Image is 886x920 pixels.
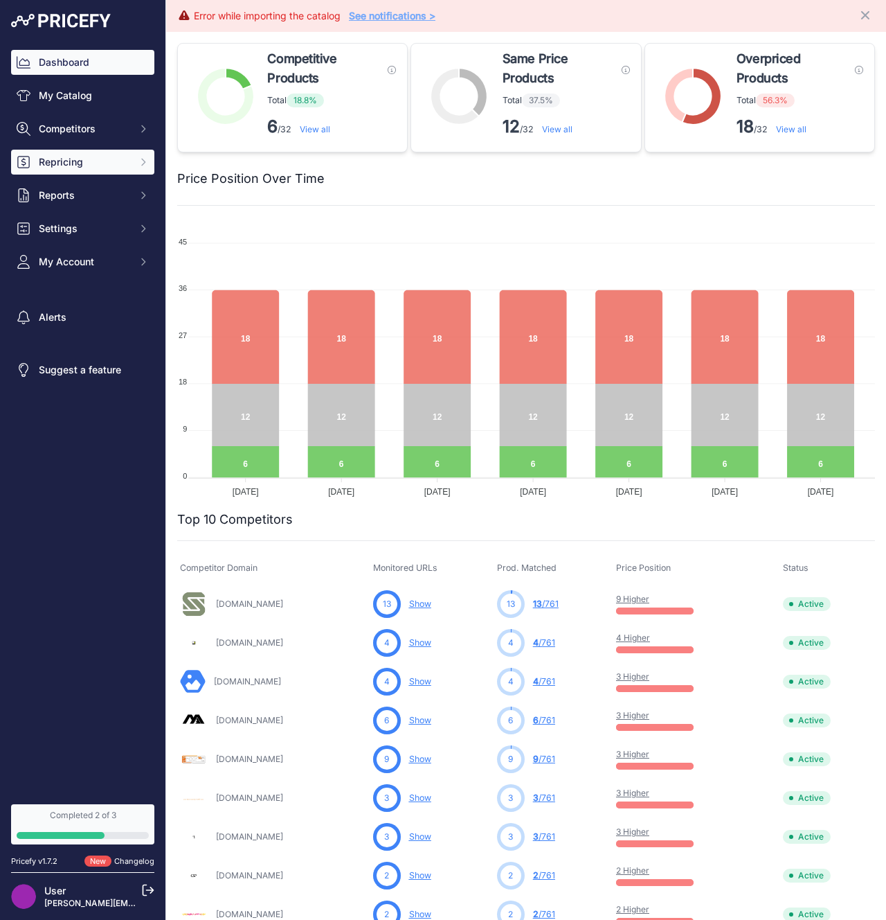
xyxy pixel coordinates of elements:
span: 4 [533,676,539,687]
a: 2 Higher [616,865,649,876]
strong: 12 [503,116,520,136]
span: Reports [39,188,129,202]
a: Changelog [114,856,154,866]
span: Price Position [616,563,671,573]
span: Same Price Products [503,49,616,88]
a: [DOMAIN_NAME] [216,599,283,609]
tspan: 9 [183,425,187,433]
p: /32 [503,116,630,138]
a: Show [409,831,431,842]
a: Suggest a feature [11,357,154,382]
span: Settings [39,222,129,236]
span: Repricing [39,155,129,169]
button: Competitors [11,116,154,141]
span: 9 [533,754,539,764]
a: 4/761 [533,637,555,648]
span: Active [783,675,831,689]
tspan: 27 [179,330,187,339]
button: Reports [11,183,154,208]
span: 56.3% [756,94,795,107]
a: Completed 2 of 3 [11,804,154,844]
a: Dashboard [11,50,154,75]
a: 3 Higher [616,710,649,720]
span: Active [783,752,831,766]
span: 2 [533,870,539,881]
a: 3/761 [533,793,555,803]
tspan: [DATE] [424,487,451,497]
span: Competitive Products [267,49,382,88]
a: [PERSON_NAME][EMAIL_ADDRESS][DOMAIN_NAME] [44,898,257,908]
p: /32 [736,116,863,138]
img: Pricefy Logo [11,14,111,28]
span: 4 [508,637,514,649]
span: Active [783,714,831,727]
span: Prod. Matched [497,563,557,573]
span: 4 [384,637,390,649]
a: Show [409,754,431,764]
tspan: [DATE] [808,487,834,497]
span: 6 [384,714,389,727]
a: View all [776,124,806,134]
a: Show [409,637,431,648]
span: Active [783,597,831,611]
a: [DOMAIN_NAME] [216,793,283,803]
a: 6/761 [533,715,555,725]
a: [DOMAIN_NAME] [216,870,283,881]
tspan: [DATE] [616,487,642,497]
span: 2 [384,869,389,882]
a: Show [409,909,431,919]
button: Close [858,6,875,22]
a: See notifications > [349,10,435,21]
span: 3 [508,792,513,804]
span: Active [783,869,831,883]
a: Show [409,793,431,803]
a: 2/761 [533,870,555,881]
span: 2 [533,909,539,919]
span: Active [783,636,831,650]
tspan: [DATE] [233,487,259,497]
button: My Account [11,249,154,274]
span: 13 [533,599,542,609]
span: Monitored URLs [373,563,437,573]
a: Show [409,715,431,725]
span: Overpriced Products [736,49,849,88]
a: 3 Higher [616,826,649,837]
tspan: 45 [179,237,187,245]
div: Pricefy v1.7.2 [11,856,57,867]
a: [DOMAIN_NAME] [214,676,281,687]
tspan: [DATE] [520,487,546,497]
span: 13 [383,598,391,610]
a: [DOMAIN_NAME] [216,637,283,648]
a: 4/761 [533,676,555,687]
div: Completed 2 of 3 [17,810,149,821]
a: 2 Higher [616,904,649,914]
span: 3 [384,792,389,804]
a: View all [542,124,572,134]
a: [DOMAIN_NAME] [216,754,283,764]
span: 6 [508,714,513,727]
a: [DOMAIN_NAME] [216,715,283,725]
span: 3 [533,793,539,803]
strong: 6 [267,116,278,136]
p: Total [503,94,630,107]
span: 2 [508,869,513,882]
a: [DOMAIN_NAME] [216,831,283,842]
tspan: [DATE] [712,487,738,497]
h2: Top 10 Competitors [177,510,293,529]
a: Alerts [11,305,154,330]
span: Active [783,791,831,805]
span: 6 [533,715,539,725]
span: Active [783,830,831,844]
tspan: 36 [179,284,187,292]
a: 13/761 [533,599,559,609]
p: Total [267,94,396,107]
span: My Account [39,255,129,269]
span: New [84,856,111,867]
tspan: 0 [183,471,187,479]
a: 9/761 [533,754,555,764]
nav: Sidebar [11,50,154,788]
a: 3 Higher [616,671,649,682]
div: Error while importing the catalog [194,9,341,23]
a: 3 Higher [616,749,649,759]
span: 4 [508,675,514,688]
